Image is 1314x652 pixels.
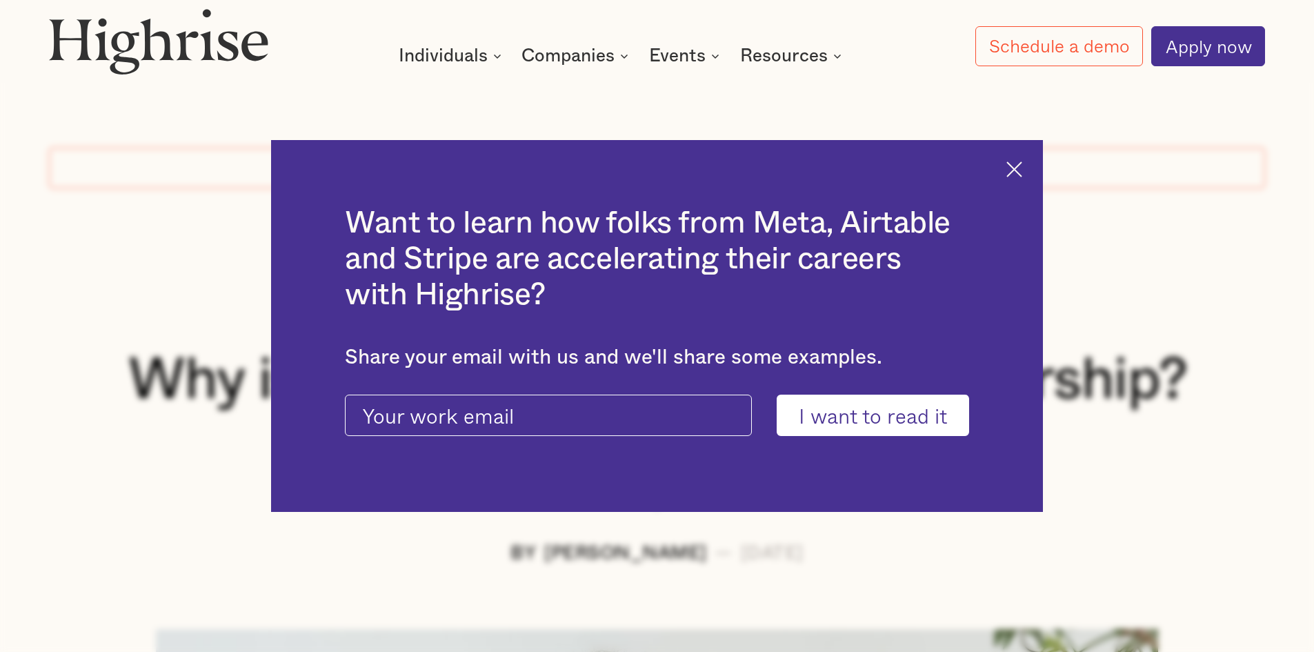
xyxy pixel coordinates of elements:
[345,206,969,313] h2: Want to learn how folks from Meta, Airtable and Stripe are accelerating their careers with Highrise?
[975,26,1144,66] a: Schedule a demo
[649,48,724,64] div: Events
[1006,161,1022,177] img: Cross icon
[49,8,268,75] img: Highrise logo
[345,346,969,370] div: Share your email with us and we'll share some examples.
[399,48,488,64] div: Individuals
[740,48,828,64] div: Resources
[777,395,969,436] input: I want to read it
[399,48,506,64] div: Individuals
[1151,26,1265,66] a: Apply now
[740,48,846,64] div: Resources
[521,48,633,64] div: Companies
[521,48,615,64] div: Companies
[345,395,969,436] form: current-ascender-blog-article-modal-form
[345,395,752,436] input: Your work email
[649,48,706,64] div: Events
